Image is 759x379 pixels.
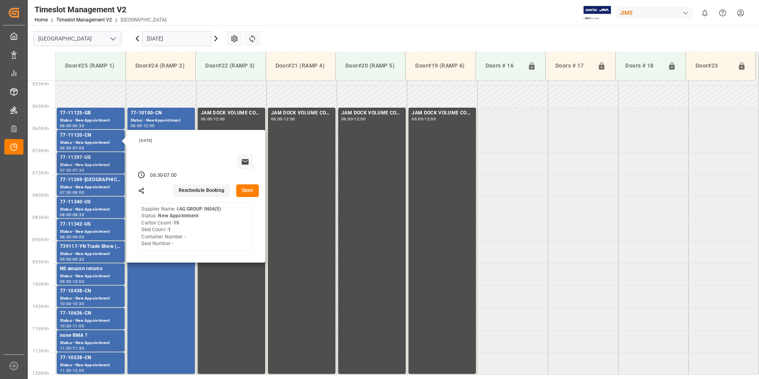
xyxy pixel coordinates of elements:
[33,104,49,108] span: 06:00 Hr
[71,124,73,128] div: -
[33,260,49,264] span: 09:30 Hr
[283,117,284,121] div: -
[150,172,163,179] div: 06:30
[71,346,73,350] div: -
[71,191,73,194] div: -
[60,309,121,317] div: 77-10636-CN
[173,184,230,197] button: Reschedule Booking
[60,257,71,261] div: 09:00
[271,117,283,121] div: 06:00
[714,4,732,22] button: Help Center
[60,287,121,295] div: 77-10438-CN
[622,58,664,73] div: Doors # 18
[33,149,49,153] span: 07:00 Hr
[73,213,84,217] div: 08:30
[202,58,259,73] div: Door#22 (RAMP 3)
[60,198,121,206] div: 77-11340-US
[60,168,71,172] div: 07:00
[60,162,121,168] div: Status - New Appointment
[71,324,73,328] div: -
[60,206,121,213] div: Status - New Appointment
[137,138,256,143] div: [DATE]
[33,215,49,220] span: 08:30 Hr
[33,238,49,242] span: 09:00 Hr
[60,184,121,191] div: Status - New Appointment
[173,220,179,226] b: 15
[73,346,84,350] div: 11:30
[73,235,84,239] div: 09:00
[141,206,221,248] div: Supplier Name - Status - Carton Count - Skid Count - Container Number - Seal Number -
[60,235,71,239] div: 08:30
[60,280,71,283] div: 09:30
[60,213,71,217] div: 08:00
[60,124,71,128] div: 06:00
[33,349,49,353] span: 11:30 Hr
[73,280,84,283] div: 10:00
[33,304,49,309] span: 10:30 Hr
[272,58,329,73] div: Door#21 (RAMP 4)
[60,346,71,350] div: 11:00
[60,176,121,184] div: 77-11269-[GEOGRAPHIC_DATA]
[412,117,423,121] div: 06:00
[73,124,84,128] div: 06:30
[60,340,121,346] div: Status - New Appointment
[271,109,332,117] div: JAM DOCK VOLUME CONTROL
[60,317,121,324] div: Status - New Appointment
[60,228,121,235] div: Status - New Appointment
[131,124,142,128] div: 06:00
[60,191,71,194] div: 07:30
[33,327,49,331] span: 11:00 Hr
[60,251,121,257] div: Status - New Appointment
[341,109,403,117] div: JAM DOCK VOLUME CONTROL
[552,58,594,73] div: Doors # 17
[60,154,121,162] div: 77-11297-US
[177,206,221,212] b: IAG GROUP IN04(5)
[33,31,121,46] input: Type to search/select
[143,124,155,128] div: 12:00
[60,243,121,251] div: 739117-YN Trade Show ( [PERSON_NAME] ) ?
[412,109,473,117] div: JAM DOCK VOLUME CONTROL
[71,257,73,261] div: -
[236,184,259,197] button: Open
[73,324,84,328] div: 11:00
[341,117,353,121] div: 06:00
[60,302,71,306] div: 10:00
[158,213,198,219] b: New Appointment
[60,117,121,124] div: Status - New Appointment
[33,371,49,375] span: 12:00 Hr
[164,172,177,179] div: 07:00
[71,302,73,306] div: -
[692,58,734,73] div: Door#23
[284,117,295,121] div: 12:00
[60,324,71,328] div: 10:30
[696,4,714,22] button: show 0 new notifications
[201,109,262,117] div: JAM DOCK VOLUME CONTROL
[212,117,214,121] div: -
[142,31,211,46] input: DD.MM.YYYY
[107,33,119,45] button: open menu
[60,273,121,280] div: Status - New Appointment
[163,172,164,179] div: -
[60,354,121,362] div: 77-10538-CN
[353,117,354,121] div: -
[60,220,121,228] div: 77-11342-US
[616,7,693,19] div: JIMS
[33,282,49,286] span: 10:00 Hr
[131,117,192,124] div: Status - New Appointment
[60,369,71,372] div: 11:30
[71,168,73,172] div: -
[62,58,119,73] div: Door#25 (RAMP 1)
[354,117,366,121] div: 12:00
[423,117,424,121] div: -
[214,117,225,121] div: 12:00
[142,124,143,128] div: -
[33,126,49,131] span: 06:30 Hr
[584,6,611,20] img: Exertis%20JAM%20-%20Email%20Logo.jpg_1722504956.jpg
[60,332,121,340] div: none RMA ?
[33,193,49,197] span: 08:00 Hr
[73,302,84,306] div: 10:30
[60,146,71,150] div: 06:30
[131,109,192,117] div: 77-10100-CN
[60,109,121,117] div: 77-11125-GB
[342,58,399,73] div: Door#20 (RAMP 5)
